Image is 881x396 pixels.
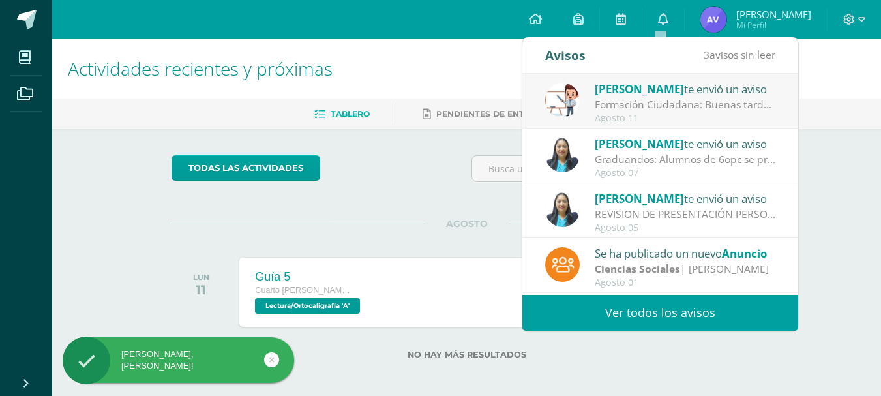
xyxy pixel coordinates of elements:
span: avisos sin leer [704,48,775,62]
div: te envió un aviso [595,190,776,207]
img: ecc667eb956bbaa3bd722bb9066bdf4d.png [700,7,726,33]
img: 49168807a2b8cca0ef2119beca2bd5ad.png [545,138,580,172]
div: Graduandos: Alumnos de 6opc se presentan el día lunes únicamente a examen pendiente y se retiran.... [595,152,776,167]
img: 66b8cf1cec89364a4f61a7e3b14e6833.png [545,83,580,117]
label: No hay más resultados [172,350,762,359]
div: Se ha publicado un nuevo [595,245,776,262]
span: Cuarto [PERSON_NAME]. CCLL en Computación [255,286,353,295]
div: LUN [193,273,209,282]
span: 3 [704,48,709,62]
span: Lectura/Ortocaligrafía 'A' [255,298,360,314]
div: Agosto 07 [595,168,776,179]
span: Anuncio [722,246,767,261]
span: [PERSON_NAME] [595,191,684,206]
div: te envió un aviso [595,80,776,97]
div: Guía 5 [255,270,363,284]
a: todas las Actividades [172,155,320,181]
span: AGOSTO [425,218,509,230]
div: Agosto 01 [595,277,776,288]
div: REVISION DE PRESENTACIÓN PERSONAL: Saludos Cordiales Les recordamos que estamos en evaluaciones d... [595,207,776,222]
span: Pendientes de entrega [436,109,548,119]
a: Tablero [314,104,370,125]
span: Mi Perfil [736,20,811,31]
input: Busca una actividad próxima aquí... [472,156,761,181]
img: 49168807a2b8cca0ef2119beca2bd5ad.png [545,192,580,227]
div: Agosto 05 [595,222,776,234]
div: Formación Ciudadana: Buenas tardes, el día de mañana se trabajará un mural, en grupo, favor lleva... [595,97,776,112]
span: [PERSON_NAME] [595,82,684,97]
span: Tablero [331,109,370,119]
a: Ver todos los avisos [522,295,798,331]
strong: Ciencias Sociales [595,262,680,276]
div: | [PERSON_NAME] [595,262,776,277]
span: [PERSON_NAME] [595,136,684,151]
div: [PERSON_NAME], [PERSON_NAME]! [63,348,294,372]
div: Agosto 11 [595,113,776,124]
div: te envió un aviso [595,135,776,152]
a: Pendientes de entrega [423,104,548,125]
span: Actividades recientes y próximas [68,56,333,81]
span: [PERSON_NAME] [736,8,811,21]
div: Avisos [545,37,586,73]
div: 11 [193,282,209,297]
